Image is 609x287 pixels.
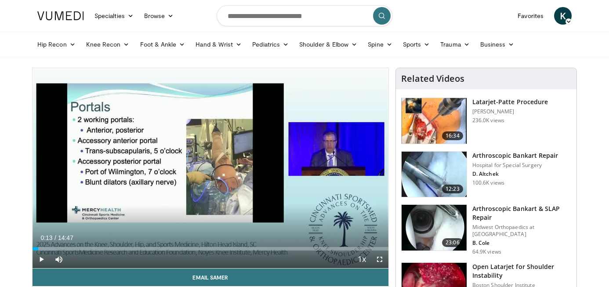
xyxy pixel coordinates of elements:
[139,7,179,25] a: Browse
[401,204,571,255] a: 23:06 Arthroscopic Bankart & SLAP Repair Midwest Orthopaedics at [GEOGRAPHIC_DATA] B. Cole 64.9K ...
[135,36,191,53] a: Foot & Ankle
[294,36,362,53] a: Shoulder & Elbow
[512,7,549,25] a: Favorites
[442,185,463,193] span: 12:23
[472,151,558,160] h3: Arthroscopic Bankart Repair
[472,262,571,280] h3: Open Latarjet for Shoulder Instability
[50,251,68,268] button: Mute
[442,238,463,247] span: 23:06
[33,269,388,286] a: Email Samer
[81,36,135,53] a: Knee Recon
[401,73,464,84] h4: Related Videos
[472,248,501,255] p: 64.9K views
[37,11,84,20] img: VuMedi Logo
[472,240,571,247] p: B. Cole
[54,234,56,241] span: /
[217,5,392,26] input: Search topics, interventions
[401,151,571,198] a: 12:23 Arthroscopic Bankart Repair Hospital for Special Surgery D. Altchek 100.6K views
[472,162,558,169] p: Hospital for Special Surgery
[89,7,139,25] a: Specialties
[554,7,572,25] a: K
[472,98,548,106] h3: Latarjet-Patte Procedure
[371,251,388,268] button: Fullscreen
[58,234,73,241] span: 14:47
[472,204,571,222] h3: Arthroscopic Bankart & SLAP Repair
[402,152,467,197] img: 10039_3.png.150x105_q85_crop-smart_upscale.jpg
[475,36,520,53] a: Business
[398,36,435,53] a: Sports
[442,131,463,140] span: 16:34
[472,179,504,186] p: 100.6K views
[362,36,397,53] a: Spine
[401,98,571,144] a: 16:34 Latarjet-Patte Procedure [PERSON_NAME] 236.0K views
[435,36,475,53] a: Trauma
[353,251,371,268] button: Playback Rate
[190,36,247,53] a: Hand & Wrist
[40,234,52,241] span: 0:13
[472,171,558,178] p: D. Altchek
[33,247,388,251] div: Progress Bar
[472,224,571,238] p: Midwest Orthopaedics at [GEOGRAPHIC_DATA]
[472,108,548,115] p: [PERSON_NAME]
[402,98,467,144] img: 617583_3.png.150x105_q85_crop-smart_upscale.jpg
[472,117,504,124] p: 236.0K views
[402,205,467,251] img: cole_0_3.png.150x105_q85_crop-smart_upscale.jpg
[33,68,388,269] video-js: Video Player
[32,36,81,53] a: Hip Recon
[33,251,50,268] button: Play
[247,36,294,53] a: Pediatrics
